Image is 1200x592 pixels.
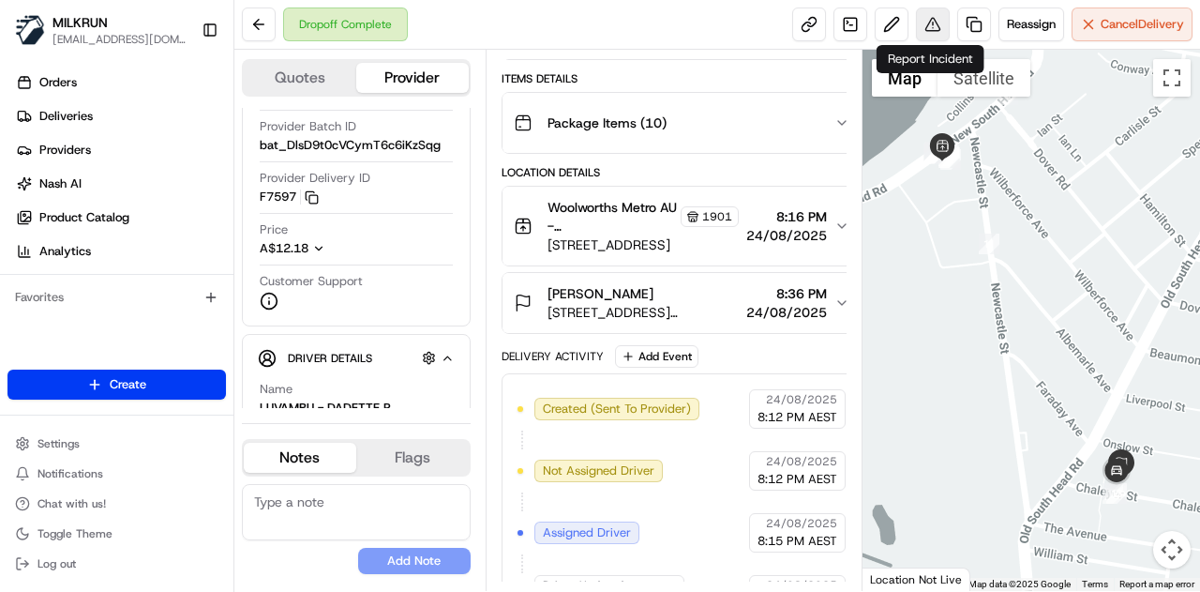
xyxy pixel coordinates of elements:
div: Items Details [502,71,862,86]
button: Notes [244,443,356,473]
img: MILKRUN [15,15,45,45]
span: Assigned Driver [543,524,631,541]
div: 5 [923,144,944,164]
div: LUVAMBU - DADETTE P. [260,400,393,417]
span: 1901 [702,209,732,224]
button: Show satellite imagery [937,59,1030,97]
span: Chat with us! [37,496,106,511]
span: 24/08/2025 [746,226,827,245]
span: Notifications [37,466,103,481]
span: Map data ©2025 Google [968,579,1071,589]
a: Nash AI [7,169,233,199]
span: Reassign [1007,16,1056,33]
button: Flags [356,443,469,473]
span: Provider Delivery ID [260,170,370,187]
span: Analytics [39,243,91,260]
span: Customer Support [260,273,363,290]
span: [PERSON_NAME] [547,284,653,303]
span: Log out [37,556,76,571]
span: [STREET_ADDRESS][PERSON_NAME][PERSON_NAME] [547,303,739,322]
span: Create [110,376,146,393]
span: Package Items ( 10 ) [547,114,667,132]
span: [STREET_ADDRESS] [547,235,739,254]
span: A$12.18 [260,240,308,256]
span: Product Catalog [39,209,129,226]
img: Google [867,567,929,591]
a: Deliveries [7,101,233,131]
span: Nash AI [39,175,82,192]
button: Toggle Theme [7,521,226,547]
span: Created (Sent To Provider) [543,401,691,417]
div: 13 [1106,483,1127,504]
button: Settings [7,431,226,457]
button: Toggle fullscreen view [1153,59,1191,97]
div: 6 [924,143,945,163]
button: Quotes [244,63,356,93]
a: Analytics [7,236,233,266]
button: Add Event [615,345,698,368]
span: 24/08/2025 [766,454,837,469]
div: Delivery Activity [502,349,604,364]
span: 24/08/2025 [766,516,837,531]
a: Report a map error [1119,579,1194,589]
button: Provider [356,63,469,93]
button: CancelDelivery [1072,8,1192,41]
span: Name [260,381,292,398]
button: A$12.18 [260,240,425,257]
div: 7 [938,145,959,166]
button: MILKRUNMILKRUN[EMAIL_ADDRESS][DOMAIN_NAME] [7,8,194,53]
button: Log out [7,551,226,577]
span: 24/08/2025 [766,392,837,407]
a: Product Catalog [7,203,233,233]
button: [PERSON_NAME][STREET_ADDRESS][PERSON_NAME][PERSON_NAME]8:36 PM24/08/2025 [502,273,861,333]
span: Orders [39,74,77,91]
button: Show street map [872,59,937,97]
div: Location Not Live [862,568,970,591]
div: Location Details [502,165,862,180]
button: Map camera controls [1153,531,1191,569]
button: Create [7,370,226,400]
div: 3 [925,142,946,162]
span: 8:16 PM [746,207,827,226]
span: Price [260,221,288,238]
span: Provider Batch ID [260,118,356,135]
button: Chat with us! [7,491,226,517]
span: 8:36 PM [746,284,827,303]
div: 11 [979,234,999,254]
div: 9 [939,147,960,168]
span: Woolworths Metro AU - [GEOGRAPHIC_DATA] CNV Store Manager [547,198,677,235]
a: Providers [7,135,233,165]
span: bat_DlsD9t0cVCymT6c6iKzSqg [260,137,441,154]
button: MILKRUN [52,13,108,32]
span: 8:12 PM AEST [757,409,837,426]
span: Not Assigned Driver [543,463,654,479]
button: Notifications [7,461,226,487]
button: Reassign [998,8,1064,41]
div: 2 [997,84,1018,105]
button: F7597 [260,189,319,205]
span: Driver Details [288,351,372,366]
div: 12 [1102,483,1123,504]
div: Report Incident [877,45,984,73]
div: 10 [938,147,959,168]
button: Woolworths Metro AU - [GEOGRAPHIC_DATA] CNV Store Manager1901[STREET_ADDRESS]8:16 PM24/08/2025 [502,187,861,266]
a: Terms (opens in new tab) [1082,579,1108,589]
span: 24/08/2025 [746,303,827,322]
span: Deliveries [39,108,93,125]
span: Settings [37,436,80,451]
a: Open this area in Google Maps (opens a new window) [867,567,929,591]
button: Driver Details [258,342,455,373]
span: Providers [39,142,91,159]
span: Cancel Delivery [1101,16,1184,33]
span: 8:12 PM AEST [757,471,837,488]
button: Package Items (10) [502,93,861,153]
div: Favorites [7,282,226,312]
button: [EMAIL_ADDRESS][DOMAIN_NAME] [52,32,187,47]
div: 8 [940,149,961,170]
span: Toggle Theme [37,526,112,541]
span: 8:15 PM AEST [757,533,837,550]
a: Orders [7,68,233,98]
